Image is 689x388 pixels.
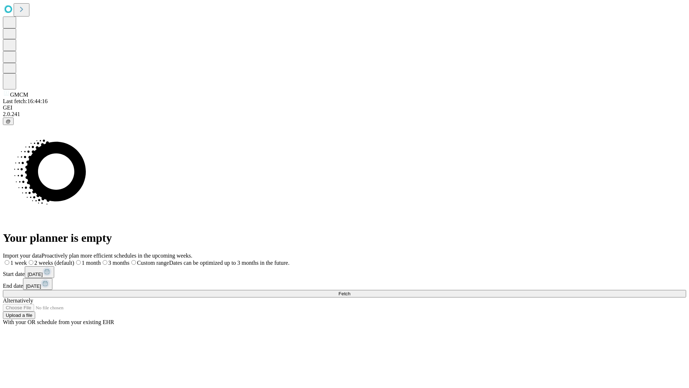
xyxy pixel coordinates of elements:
[10,92,28,98] span: GMCM
[137,260,169,266] span: Custom range
[42,253,192,259] span: Proactively plan more efficient schedules in the upcoming weeks.
[169,260,289,266] span: Dates can be optimized up to 3 months in the future.
[6,119,11,124] span: @
[3,231,686,245] h1: Your planner is empty
[3,290,686,297] button: Fetch
[3,105,686,111] div: GEI
[76,260,81,265] input: 1 month
[29,260,33,265] input: 2 weeks (default)
[5,260,9,265] input: 1 week
[3,319,114,325] span: With your OR schedule from your existing EHR
[3,98,48,104] span: Last fetch: 16:44:16
[3,253,42,259] span: Import your data
[34,260,74,266] span: 2 weeks (default)
[28,272,43,277] span: [DATE]
[3,117,14,125] button: @
[103,260,107,265] input: 3 months
[25,266,54,278] button: [DATE]
[82,260,101,266] span: 1 month
[3,297,33,304] span: Alternatively
[3,111,686,117] div: 2.0.241
[23,278,52,290] button: [DATE]
[338,291,350,296] span: Fetch
[131,260,136,265] input: Custom rangeDates can be optimized up to 3 months in the future.
[3,278,686,290] div: End date
[108,260,130,266] span: 3 months
[3,311,35,319] button: Upload a file
[10,260,27,266] span: 1 week
[3,266,686,278] div: Start date
[26,283,41,289] span: [DATE]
